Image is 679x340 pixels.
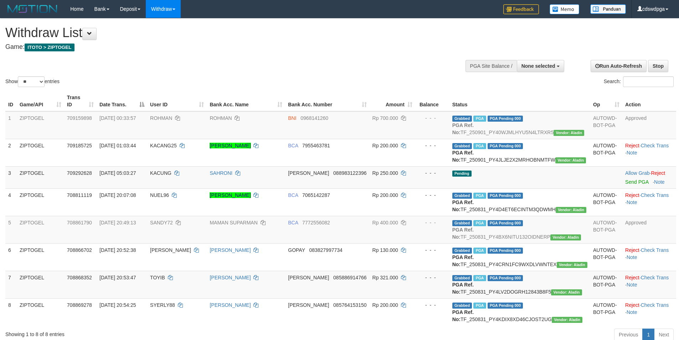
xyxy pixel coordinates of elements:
[452,116,472,122] span: Grabbed
[622,111,676,139] td: Approved
[150,275,165,280] span: TOYIB
[625,275,639,280] a: Reject
[210,143,251,148] a: [PERSON_NAME]
[625,170,651,176] span: ·
[5,111,17,139] td: 1
[150,192,169,198] span: NUEL96
[150,302,175,308] span: SYERLY88
[67,302,92,308] span: 708869278
[550,4,580,14] img: Button%20Memo.svg
[641,247,669,253] a: Check Trans
[300,115,328,121] span: Copy 0968141260 to clipboard
[488,248,523,254] span: PGA Pending
[17,139,64,166] td: ZIPTOGEL
[648,60,668,72] a: Stop
[449,298,590,326] td: TF_250831_PY4KDIX8XD46CJOST2UG
[5,271,17,298] td: 7
[555,157,586,163] span: Vendor URL: https://payment4.1velocity.biz
[641,143,669,148] a: Check Trans
[552,317,582,323] span: Vendor URL: https://payment4.1velocity.biz
[625,143,639,148] a: Reject
[288,220,298,225] span: BCA
[452,193,472,199] span: Grabbed
[625,179,648,185] a: Send PGA
[5,298,17,326] td: 8
[418,142,447,149] div: - - -
[5,139,17,166] td: 2
[372,275,398,280] span: Rp 321.000
[418,115,447,122] div: - - -
[210,302,251,308] a: [PERSON_NAME]
[5,44,446,51] h4: Game:
[604,76,674,87] label: Search:
[147,91,207,111] th: User ID: activate to sort column ascending
[67,247,92,253] span: 708866702
[210,220,257,225] a: MAMAN SUPARMAN
[288,115,296,121] span: BNI
[503,4,539,14] img: Feedback.jpg
[418,301,447,309] div: - - -
[418,169,447,177] div: - - -
[5,243,17,271] td: 6
[488,220,523,226] span: PGA Pending
[210,192,251,198] a: [PERSON_NAME]
[17,91,64,111] th: Game/API: activate to sort column ascending
[452,171,472,177] span: Pending
[452,143,472,149] span: Grabbed
[17,243,64,271] td: ZIPTOGEL
[99,302,136,308] span: [DATE] 20:54:25
[488,275,523,281] span: PGA Pending
[5,166,17,188] td: 3
[5,26,446,40] h1: Withdraw List
[590,243,622,271] td: AUTOWD-BOT-PGA
[473,220,486,226] span: Marked by cdswdpga
[488,143,523,149] span: PGA Pending
[372,247,398,253] span: Rp 130.000
[99,275,136,280] span: [DATE] 20:53:47
[150,170,171,176] span: KACUNG
[473,248,486,254] span: Marked by cdsmaster
[97,91,147,111] th: Date Trans.: activate to sort column descending
[556,207,586,213] span: Vendor URL: https://payment4.1velocity.biz
[99,220,136,225] span: [DATE] 20:49:13
[622,298,676,326] td: · ·
[473,193,486,199] span: Marked by cdswdpga
[150,220,173,225] span: SANDY72
[288,275,329,280] span: [PERSON_NAME]
[17,166,64,188] td: ZIPTOGEL
[641,275,669,280] a: Check Trans
[622,139,676,166] td: · ·
[207,91,285,111] th: Bank Acc. Name: activate to sort column ascending
[17,111,64,139] td: ZIPTOGEL
[622,271,676,298] td: · ·
[622,243,676,271] td: · ·
[452,303,472,309] span: Grabbed
[210,115,232,121] a: ROHMAN
[5,4,60,14] img: MOTION_logo.png
[473,303,486,309] span: Marked by cdsmaster
[449,139,590,166] td: TF_250901_PY4JLJE2X2MRHOBNMTFW
[372,115,398,121] span: Rp 700.000
[288,143,298,148] span: BCA
[452,248,472,254] span: Grabbed
[551,289,582,295] span: Vendor URL: https://payment4.1velocity.biz
[554,130,584,136] span: Vendor URL: https://payment4.1velocity.biz
[452,254,474,267] b: PGA Ref. No:
[452,220,472,226] span: Grabbed
[415,91,449,111] th: Balance
[288,192,298,198] span: BCA
[150,115,172,121] span: ROHMAN
[309,247,342,253] span: Copy 083827997734 to clipboard
[452,122,474,135] b: PGA Ref. No:
[370,91,415,111] th: Amount: activate to sort column ascending
[488,193,523,199] span: PGA Pending
[622,188,676,216] td: · ·
[418,192,447,199] div: - - -
[452,275,472,281] span: Grabbed
[473,143,486,149] span: Marked by cdswdpga
[418,219,447,226] div: - - -
[67,143,92,148] span: 709185725
[5,91,17,111] th: ID
[285,91,369,111] th: Bank Acc. Number: activate to sort column ascending
[550,234,581,240] span: Vendor URL: https://payment4.1velocity.biz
